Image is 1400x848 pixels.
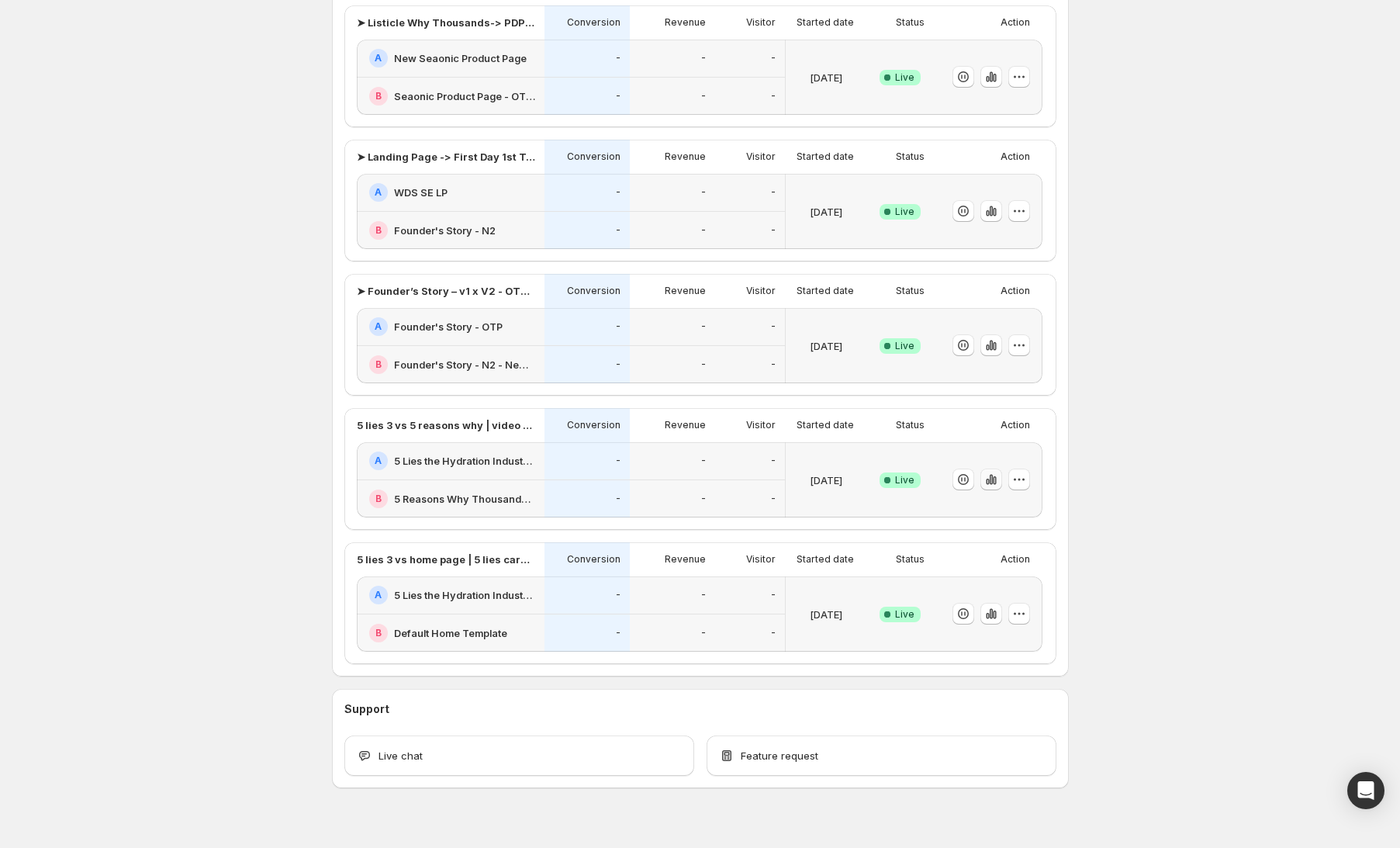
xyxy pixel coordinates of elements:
[741,748,818,763] span: Feature request
[771,493,776,505] p: -
[701,455,706,467] p: -
[771,320,776,333] p: -
[1001,16,1030,29] p: Action
[797,151,854,163] p: Started date
[567,285,620,297] p: Conversion
[896,285,925,297] p: Status
[375,52,382,64] h2: A
[394,357,535,372] h2: Founder's Story - N2 - New x Old
[375,589,382,601] h2: A
[797,419,854,431] p: Started date
[746,151,776,163] p: Visitor
[616,224,620,237] p: -
[810,204,842,220] p: [DATE]
[895,206,914,218] span: Live
[375,627,382,639] h2: B
[375,224,382,237] h2: B
[375,493,382,505] h2: B
[896,419,925,431] p: Status
[1347,772,1384,809] div: Open Intercom Messenger
[701,224,706,237] p: -
[701,589,706,601] p: -
[616,493,620,505] p: -
[896,16,925,29] p: Status
[665,285,706,297] p: Revenue
[379,748,423,763] span: Live chat
[701,52,706,64] p: -
[771,52,776,64] p: -
[1001,285,1030,297] p: Action
[771,186,776,199] p: -
[701,627,706,639] p: -
[797,553,854,566] p: Started date
[375,90,382,102] h2: B
[771,627,776,639] p: -
[810,70,842,85] p: [DATE]
[616,52,620,64] p: -
[616,90,620,102] p: -
[746,419,776,431] p: Visitor
[567,553,620,566] p: Conversion
[665,16,706,29] p: Revenue
[810,472,842,488] p: [DATE]
[771,224,776,237] p: -
[375,455,382,467] h2: A
[357,552,535,567] p: 5 lies 3 vs home page | 5 lies carousel ad | PDP CTA
[701,320,706,333] p: -
[1001,553,1030,566] p: Action
[797,285,854,297] p: Started date
[616,358,620,371] p: -
[895,71,914,84] span: Live
[344,701,389,717] h3: Support
[665,553,706,566] p: Revenue
[357,417,535,433] p: 5 lies 3 vs 5 reasons why | video ad don’t get fooled | PDP CTA
[357,149,535,164] p: ➤ Landing Page -> First Day 1st Template x Founder's Story - OTP-Only
[746,285,776,297] p: Visitor
[896,151,925,163] p: Status
[567,419,620,431] p: Conversion
[394,491,535,507] h2: 5 Reasons Why Thousands Are Switching to This Ultra-Hydrating Marine Plasma
[357,283,535,299] p: ➤ Founder’s Story – v1 x V2 - OTP-Only
[701,186,706,199] p: -
[394,587,535,603] h2: 5 Lies the Hydration Industry Keeps Telling You 3A
[375,186,382,199] h2: A
[394,453,535,469] h2: 5 Lies the Hydration Industry Keeps Telling You 3
[771,358,776,371] p: -
[616,186,620,199] p: -
[797,16,854,29] p: Started date
[394,625,507,641] h2: Default Home Template
[665,151,706,163] p: Revenue
[375,320,382,333] h2: A
[895,474,914,486] span: Live
[665,419,706,431] p: Revenue
[701,358,706,371] p: -
[895,340,914,352] span: Live
[616,320,620,333] p: -
[616,627,620,639] p: -
[394,319,503,334] h2: Founder's Story - OTP
[375,358,382,371] h2: B
[1001,151,1030,163] p: Action
[810,338,842,354] p: [DATE]
[746,553,776,566] p: Visitor
[357,15,535,30] p: ➤ Listicle Why Thousands-> PDP – Sub/OTP vs OTP Only
[394,88,535,104] h2: Seaonic Product Page - OTP-Only
[746,16,776,29] p: Visitor
[701,90,706,102] p: -
[616,589,620,601] p: -
[896,553,925,566] p: Status
[1001,419,1030,431] p: Action
[810,607,842,622] p: [DATE]
[771,455,776,467] p: -
[771,90,776,102] p: -
[567,151,620,163] p: Conversion
[394,185,448,200] h2: WDS SE LP
[394,50,527,66] h2: New Seaonic Product Page
[771,589,776,601] p: -
[394,223,496,238] h2: Founder's Story - N2
[895,608,914,621] span: Live
[567,16,620,29] p: Conversion
[616,455,620,467] p: -
[701,493,706,505] p: -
